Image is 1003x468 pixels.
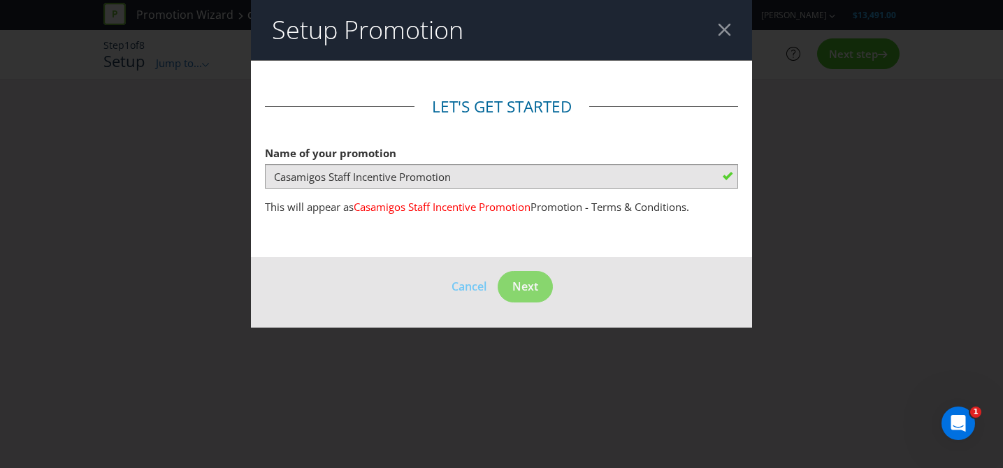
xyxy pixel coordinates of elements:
[265,146,396,160] span: Name of your promotion
[354,200,531,214] span: Casamigos Staff Incentive Promotion
[414,96,589,118] legend: Let's get started
[531,200,689,214] span: Promotion - Terms & Conditions.
[498,271,553,302] button: Next
[265,164,739,189] input: e.g. My Promotion
[265,200,354,214] span: This will appear as
[970,407,981,418] span: 1
[272,16,463,44] h2: Setup Promotion
[451,277,487,295] button: Cancel
[941,407,975,440] iframe: Intercom live chat
[452,279,486,294] span: Cancel
[512,279,538,294] span: Next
